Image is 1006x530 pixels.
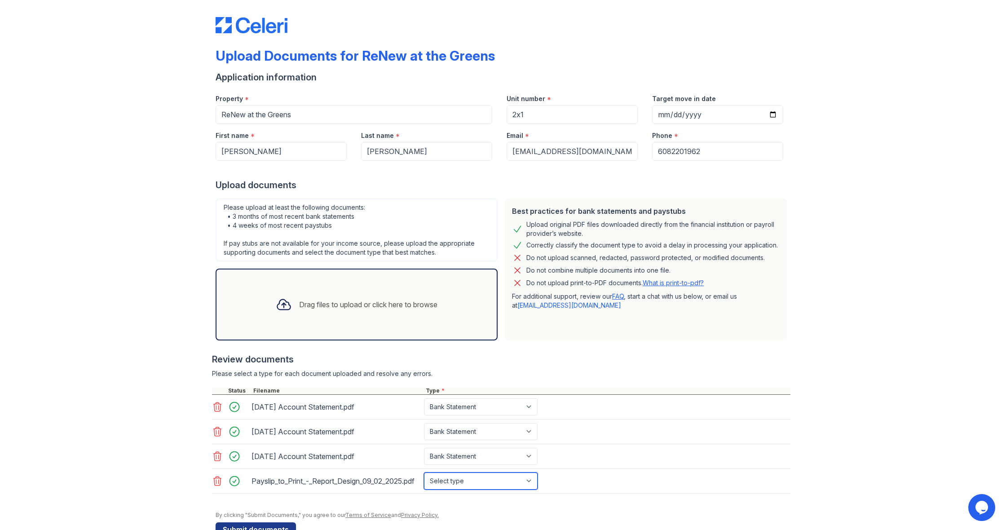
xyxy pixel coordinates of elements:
[216,71,790,84] div: Application information
[517,301,621,309] a: [EMAIL_ADDRESS][DOMAIN_NAME]
[424,387,790,394] div: Type
[251,424,420,439] div: [DATE] Account Statement.pdf
[216,17,287,33] img: CE_Logo_Blue-a8612792a0a2168367f1c8372b55b34899dd931a85d93a1a3d3e32e68fde9ad4.png
[612,292,624,300] a: FAQ
[345,512,391,518] a: Terms of Service
[216,131,249,140] label: First name
[251,400,420,414] div: [DATE] Account Statement.pdf
[216,512,790,519] div: By clicking "Submit Documents," you agree to our and
[526,265,671,276] div: Do not combine multiple documents into one file.
[512,206,780,216] div: Best practices for bank statements and paystubs
[643,279,704,287] a: What is print-to-pdf?
[216,179,790,191] div: Upload documents
[251,449,420,464] div: [DATE] Account Statement.pdf
[216,199,498,261] div: Please upload at least the following documents: • 3 months of most recent bank statements • 4 wee...
[299,299,437,310] div: Drag files to upload or click here to browse
[512,292,780,310] p: For additional support, review our , start a chat with us below, or email us at
[361,131,394,140] label: Last name
[251,474,420,488] div: Payslip_to_Print_-_Report_Design_09_02_2025.pdf
[652,131,672,140] label: Phone
[212,353,790,366] div: Review documents
[526,240,778,251] div: Correctly classify the document type to avoid a delay in processing your application.
[216,94,243,103] label: Property
[401,512,439,518] a: Privacy Policy.
[526,220,780,238] div: Upload original PDF files downloaded directly from the financial institution or payroll provider’...
[212,369,790,378] div: Please select a type for each document uploaded and resolve any errors.
[251,387,424,394] div: Filename
[526,252,765,263] div: Do not upload scanned, redacted, password protected, or modified documents.
[507,131,523,140] label: Email
[507,94,545,103] label: Unit number
[526,278,704,287] p: Do not upload print-to-PDF documents.
[216,48,495,64] div: Upload Documents for ReNew at the Greens
[968,494,997,521] iframe: chat widget
[652,94,716,103] label: Target move in date
[226,387,251,394] div: Status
